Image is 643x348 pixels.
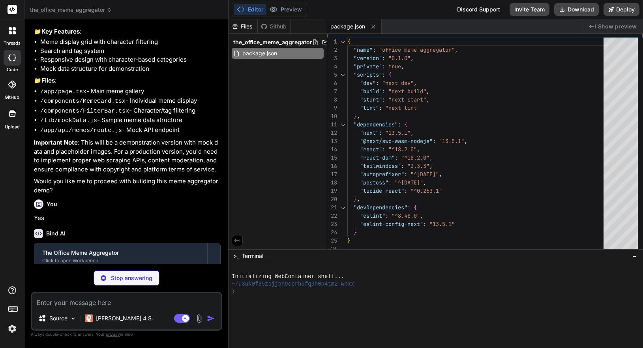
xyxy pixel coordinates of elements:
[40,116,221,126] li: - Sample meme data structure
[195,314,204,323] img: attachment
[327,212,337,220] div: 22
[232,280,354,288] span: ~/u3uk0f35zsjjbn9cprh6fq9h0p4tm2-wnxx
[327,195,337,203] div: 20
[439,171,442,178] span: ,
[464,137,467,145] span: ,
[40,126,221,135] li: - Mock API endpoint
[360,146,382,153] span: "react"
[40,47,221,56] li: Search and tag system
[354,113,357,120] span: }
[327,170,337,179] div: 17
[354,63,382,70] span: "private"
[40,88,86,95] code: /app/page.tsx
[373,46,376,53] span: :
[398,121,401,128] span: :
[327,145,337,154] div: 14
[385,129,411,136] span: "13.5.1"
[385,212,388,219] span: :
[554,3,599,16] button: Download
[41,28,80,35] strong: Key Features
[360,179,388,186] span: "postcss"
[47,200,57,208] h6: You
[360,154,395,161] span: "react-dom"
[360,171,404,178] span: "autoprefixer"
[229,23,257,30] div: Files
[379,104,382,111] span: :
[354,46,373,53] span: "name"
[232,288,235,295] span: ❯
[327,112,337,120] div: 10
[382,88,385,95] span: :
[242,49,278,58] span: package.json
[376,79,379,87] span: :
[631,250,638,262] button: −
[42,258,199,264] div: Click to open Workbench
[360,187,404,194] span: "lucide-react"
[41,77,55,84] strong: Files
[401,63,404,70] span: ,
[327,203,337,212] div: 21
[354,196,357,203] span: }
[404,171,407,178] span: :
[354,71,382,78] span: "scripts"
[382,71,385,78] span: :
[426,96,429,103] span: ,
[5,94,19,101] label: GitHub
[6,322,19,335] img: settings
[40,98,126,105] code: /components/MemeCard.tsx
[85,314,93,322] img: Claude 4 Sonnet
[338,38,348,46] div: Click to collapse the range.
[598,23,637,30] span: Show preview
[388,179,392,186] span: :
[40,87,221,97] li: - Main meme gallery
[404,187,407,194] span: :
[423,179,426,186] span: ,
[49,314,67,322] p: Source
[382,55,385,62] span: :
[379,46,455,53] span: "office-meme-aggregator"
[426,88,429,95] span: ,
[357,196,360,203] span: ,
[395,154,398,161] span: :
[338,120,348,129] div: Click to collapse the range.
[401,154,429,161] span: "^18.2.0"
[31,331,222,338] p: Always double-check its answers. Your in Bind
[258,23,290,30] div: Github
[338,71,348,79] div: Click to collapse the range.
[207,314,215,322] img: icon
[452,3,505,16] div: Discord Support
[40,108,129,115] code: /components/FilterBar.tsx
[233,252,239,260] span: >_
[382,63,385,70] span: :
[429,162,433,169] span: ,
[360,137,433,145] span: "@next/swc-wasm-nodejs"
[429,220,455,228] span: "13.5.1"
[388,88,426,95] span: "next build"
[327,71,337,79] div: 5
[354,121,398,128] span: "dependencies"
[7,66,18,73] label: code
[34,139,78,146] strong: Important Note
[417,146,420,153] span: ,
[42,249,199,257] div: The Office Meme Aggregator
[327,162,337,170] div: 16
[30,6,112,14] span: the_office_meme_aggregator
[327,220,337,228] div: 23
[429,154,433,161] span: ,
[360,104,379,111] span: "lint"
[388,71,392,78] span: {
[34,243,207,269] button: The Office Meme AggregatorClick to open Workbench
[414,79,417,87] span: ,
[360,129,379,136] span: "next"
[327,79,337,87] div: 6
[327,228,337,237] div: 24
[420,212,423,219] span: ,
[411,55,414,62] span: ,
[604,3,639,16] button: Deploy
[40,38,221,47] li: Meme display grid with character filtering
[327,237,337,245] div: 25
[327,120,337,129] div: 11
[360,162,401,169] span: "tailwindcss"
[379,129,382,136] span: :
[360,79,376,87] span: "dev"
